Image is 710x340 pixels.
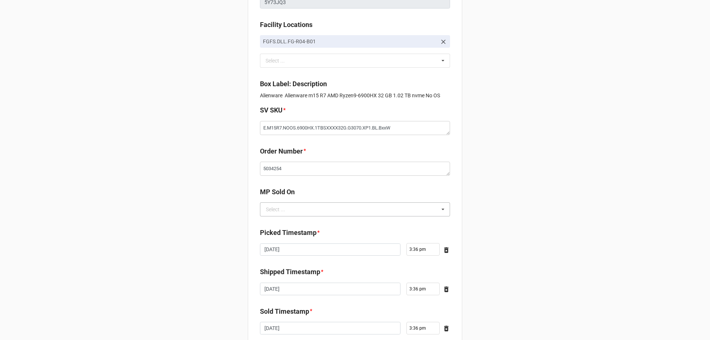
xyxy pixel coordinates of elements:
[260,162,450,176] textarea: 5034254
[260,105,283,115] label: SV SKU
[260,228,317,238] label: Picked Timestamp
[260,322,400,334] input: Date
[260,92,450,99] p: Alienware Alienware m15 R7 AMD Ryzen9-6900HX 32 GB 1.02 TB nvme No OS
[266,207,285,212] div: Select ...
[406,322,440,334] input: Time
[260,187,295,197] label: MP Sold On
[263,38,437,45] p: FGFS.DLL.FG-R04-B01
[260,243,400,256] input: Date
[260,20,312,30] label: Facility Locations
[260,146,303,156] label: Order Number
[260,267,320,277] label: Shipped Timestamp
[260,306,309,317] label: Sold Timestamp
[260,121,450,135] textarea: E.M15R7.NOOS.6900HX.1TBSXXXX32G.G3070.XP1.BL.BxxW
[260,283,400,295] input: Date
[264,56,295,65] div: Select ...
[406,283,440,295] input: Time
[406,243,440,256] input: Time
[260,80,327,88] b: Box Label: Description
